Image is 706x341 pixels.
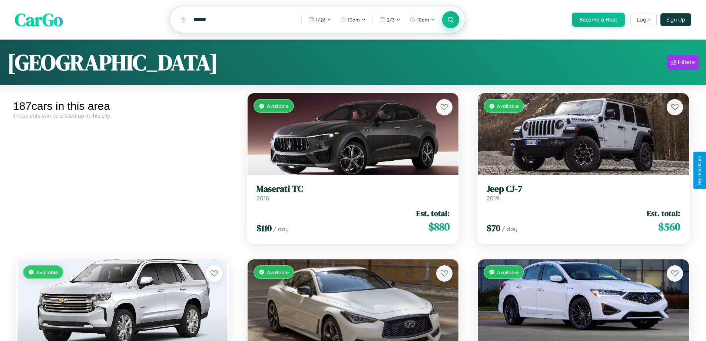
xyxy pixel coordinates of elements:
[572,13,625,27] button: Become a Host
[487,222,500,234] span: $ 70
[660,13,691,26] button: Sign Up
[487,194,499,202] span: 2019
[267,269,289,275] span: Available
[13,112,232,119] div: These cars can be picked up in this city.
[647,208,680,219] span: Est. total:
[36,269,58,275] span: Available
[7,47,218,78] h1: [GEOGRAPHIC_DATA]
[15,7,63,32] span: CarGo
[387,17,395,23] span: 2 / 3
[497,269,519,275] span: Available
[256,194,269,202] span: 2016
[658,219,680,234] span: $ 560
[305,14,335,26] button: 1/26
[416,208,450,219] span: Est. total:
[502,225,517,233] span: / day
[256,184,450,194] h3: Maserati TC
[376,14,404,26] button: 2/3
[678,59,695,66] div: Filters
[667,55,699,70] button: Filters
[497,103,519,109] span: Available
[417,17,429,23] span: 10am
[697,155,702,186] div: Give Feedback
[630,13,657,26] button: Login
[13,100,232,112] div: 187 cars in this area
[348,17,360,23] span: 10am
[428,219,450,234] span: $ 880
[256,184,450,202] a: Maserati TC2016
[273,225,289,233] span: / day
[406,14,439,26] button: 10am
[316,17,325,23] span: 1 / 26
[337,14,369,26] button: 10am
[256,222,272,234] span: $ 110
[487,184,680,194] h3: Jeep CJ-7
[487,184,680,202] a: Jeep CJ-72019
[267,103,289,109] span: Available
